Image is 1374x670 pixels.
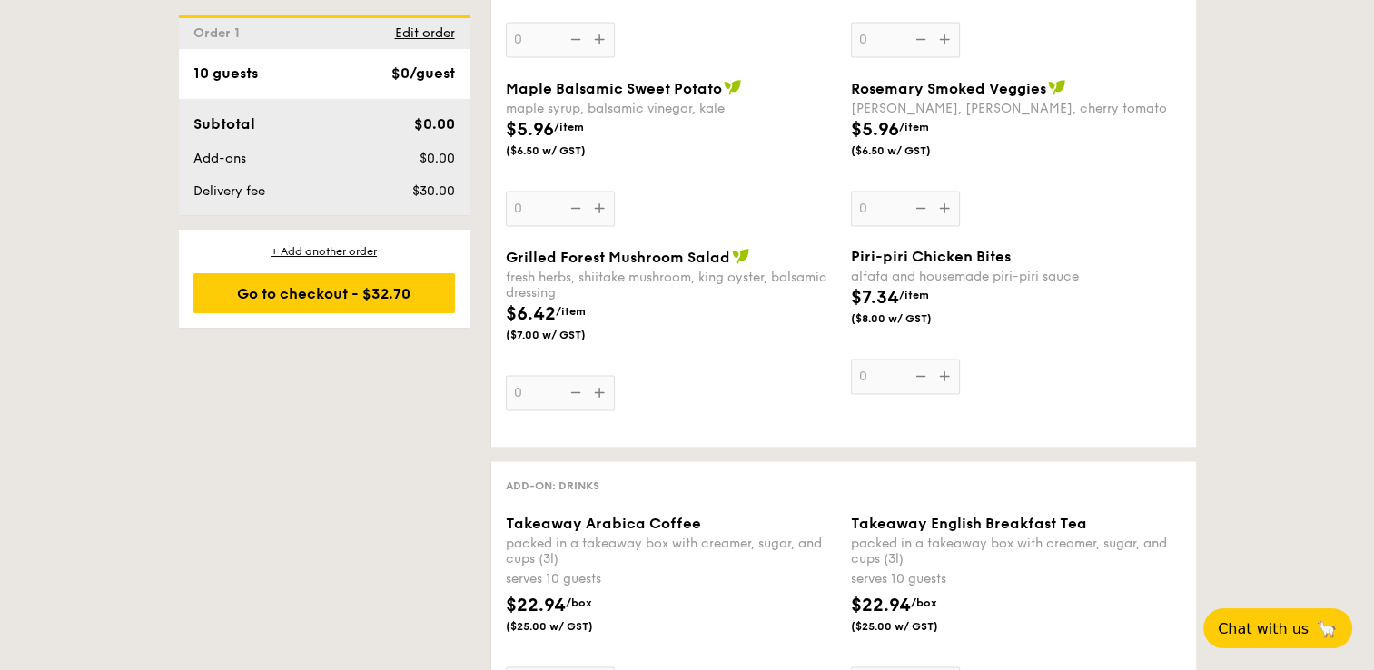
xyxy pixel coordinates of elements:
span: $5.96 [851,119,899,141]
button: Chat with us🦙 [1203,608,1352,648]
img: icon-vegan.f8ff3823.svg [1048,79,1066,95]
span: Takeaway English Breakfast Tea [851,515,1087,532]
div: serves 10 guests [506,570,836,588]
span: ($6.50 w/ GST) [851,143,974,158]
div: serves 10 guests [851,570,1181,588]
span: Order 1 [193,25,247,41]
span: Takeaway Arabica Coffee [506,515,701,532]
div: packed in a takeaway box with creamer, sugar, and cups (3l) [851,536,1181,567]
span: ($6.50 w/ GST) [506,143,629,158]
img: icon-vegan.f8ff3823.svg [732,248,750,264]
div: $0/guest [391,63,455,84]
span: Add-ons [193,151,246,166]
div: alfafa and housemade piri-piri sauce [851,269,1181,284]
span: Chat with us [1218,620,1309,637]
span: Grilled Forest Mushroom Salad [506,249,730,266]
span: /item [899,289,929,301]
span: $0.00 [419,151,454,166]
span: Edit order [395,25,455,41]
span: /item [899,121,929,133]
span: $22.94 [851,595,911,616]
span: Add-on: Drinks [506,479,599,492]
span: ($8.00 w/ GST) [851,311,974,326]
span: $22.94 [506,595,566,616]
div: packed in a takeaway box with creamer, sugar, and cups (3l) [506,536,836,567]
div: [PERSON_NAME], [PERSON_NAME], cherry tomato [851,101,1181,116]
span: $5.96 [506,119,554,141]
div: 10 guests [193,63,258,84]
span: /item [556,305,586,318]
span: Subtotal [193,115,255,133]
span: /box [911,596,937,609]
div: Go to checkout - $32.70 [193,273,455,313]
span: 🦙 [1316,618,1338,639]
span: ($7.00 w/ GST) [506,328,629,342]
div: maple syrup, balsamic vinegar, kale [506,101,836,116]
span: $6.42 [506,303,556,325]
img: icon-vegan.f8ff3823.svg [724,79,742,95]
div: + Add another order [193,244,455,259]
span: Rosemary Smoked Veggies [851,80,1046,97]
span: Piri-piri Chicken Bites [851,248,1011,265]
div: fresh herbs, shiitake mushroom, king oyster, balsamic dressing [506,270,836,301]
span: $30.00 [411,183,454,199]
span: ($25.00 w/ GST) [506,619,629,634]
span: /item [554,121,584,133]
span: ($25.00 w/ GST) [851,619,974,634]
span: $7.34 [851,287,899,309]
span: Maple Balsamic Sweet Potato [506,80,722,97]
span: Delivery fee [193,183,265,199]
span: $0.00 [413,115,454,133]
span: /box [566,596,592,609]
